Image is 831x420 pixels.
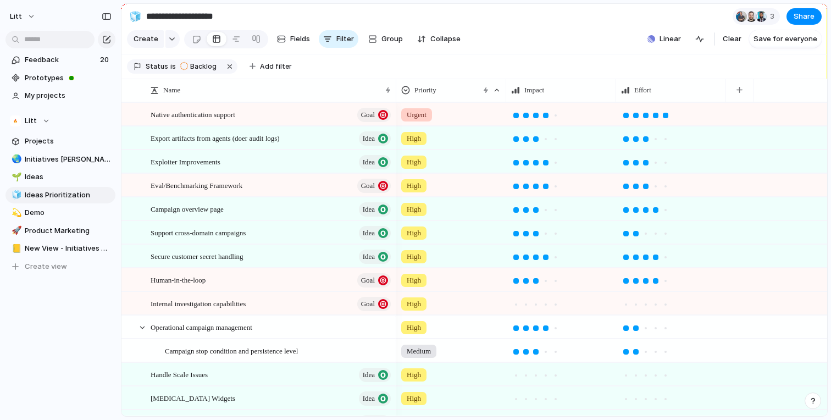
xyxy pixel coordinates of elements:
span: High [407,204,421,215]
span: Product Marketing [25,225,112,236]
button: Linear [643,31,685,47]
a: 🌏Initiatives [PERSON_NAME] [5,151,115,168]
button: Litt [5,113,115,129]
button: Create view [5,258,115,275]
span: Idea [363,391,375,406]
div: 📒 [12,242,19,255]
span: Exploiter Improvements [151,155,220,168]
a: 🚀Product Marketing [5,223,115,239]
span: Clear [723,34,741,45]
a: Projects [5,133,115,150]
div: 🌱 [12,171,19,184]
a: 💫Demo [5,205,115,221]
span: Internal investigation capabilities [151,297,246,310]
button: Group [363,30,408,48]
button: Goal [357,179,391,193]
span: New View - Initiatives and Goals [25,243,112,254]
span: Demo [25,207,112,218]
button: 🌏 [10,154,21,165]
button: 🌱 [10,172,21,183]
div: 🌏 [12,153,19,165]
span: 3 [770,11,778,22]
span: Goal [361,178,375,194]
button: 🚀 [10,225,21,236]
button: Save for everyone [749,30,822,48]
span: Share [794,11,815,22]
span: Eval/Benchmarking Framework [151,179,242,191]
span: Fields [290,34,310,45]
button: Create [127,30,164,48]
span: Idea [363,249,375,264]
span: Secure customer secret handling [151,250,243,262]
span: Priority [414,85,436,96]
span: High [407,299,421,310]
button: 💫 [10,207,21,218]
button: Collapse [413,30,465,48]
span: Operational campaign management [151,320,252,333]
button: 🧊 [10,190,21,201]
button: Litt [5,8,41,25]
span: Campaign stop condition and persistence level [165,344,298,357]
span: Save for everyone [754,34,817,45]
span: High [407,180,421,191]
span: Name [163,85,180,96]
span: Idea [363,225,375,241]
button: Idea [359,250,391,264]
span: Goal [361,107,375,123]
button: Share [786,8,822,25]
span: High [407,393,421,404]
span: Medium [407,346,431,357]
span: Prototypes [25,73,112,84]
a: My projects [5,87,115,104]
span: Campaign overview page [151,202,224,215]
span: Feedback [25,54,97,65]
button: 📒 [10,243,21,254]
div: 🧊 [129,9,141,24]
button: Goal [357,273,391,288]
span: Support cross-domain campaigns [151,226,246,239]
button: Clear [718,30,746,48]
a: 📒New View - Initiatives and Goals [5,240,115,257]
span: Urgent [407,109,426,120]
span: High [407,322,421,333]
button: Backlog [177,60,223,73]
span: High [407,133,421,144]
span: Add filter [260,62,292,71]
span: Export artifacts from agents (doer audit logs) [151,131,280,144]
button: is [168,60,178,73]
span: High [407,228,421,239]
span: Create [134,34,158,45]
span: Impact [524,85,544,96]
a: 🧊Ideas Prioritization [5,187,115,203]
span: Linear [660,34,681,45]
span: Initiatives [PERSON_NAME] [25,154,112,165]
span: High [407,157,421,168]
span: is [170,62,176,71]
span: High [407,369,421,380]
span: Effort [634,85,651,96]
a: 🌱Ideas [5,169,115,185]
span: Ideas Prioritization [25,190,112,201]
button: Goal [357,108,391,122]
button: Goal [357,297,391,311]
span: Goal [361,296,375,312]
span: Human-in-the-loop [151,273,206,286]
span: My projects [25,90,112,101]
span: High [407,251,421,262]
span: Ideas [25,172,112,183]
span: Native authentication support [151,108,235,120]
span: 20 [100,54,111,65]
button: Idea [359,226,391,240]
span: Litt [25,115,37,126]
span: [MEDICAL_DATA] Widgets [151,391,235,404]
button: Idea [359,368,391,382]
span: Group [381,34,403,45]
span: Idea [363,367,375,383]
span: Idea [363,202,375,217]
span: Idea [363,131,375,146]
span: Create view [25,261,67,272]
